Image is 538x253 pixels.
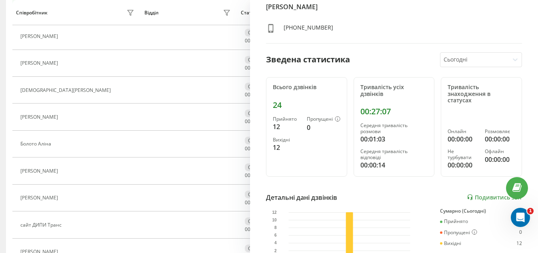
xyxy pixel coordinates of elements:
div: Офлайн [485,149,515,154]
text: 2 [274,248,277,253]
div: Прийнято [273,116,300,122]
div: Розмовляє [485,129,515,134]
div: Тривалість знаходження в статусах [448,84,515,104]
div: сайт ДИПИ Транс [20,222,64,228]
span: 1 [527,208,534,214]
div: : : [245,227,264,232]
text: 10 [272,218,277,222]
div: Вихідні [273,137,300,143]
div: Детальні дані дзвінків [266,193,337,202]
div: : : [245,200,264,205]
div: Офлайн [245,83,270,90]
div: 00:01:03 [360,134,428,144]
div: Офлайн [245,217,270,225]
text: 6 [274,233,277,237]
div: Середня тривалість розмови [360,123,428,134]
div: 00:00:00 [485,155,515,164]
span: 00 [245,199,250,206]
div: 0 [307,123,340,132]
text: 8 [274,225,277,230]
div: 00:00:00 [448,160,478,170]
div: : : [245,92,264,98]
div: : : [245,146,264,151]
span: 00 [245,91,250,98]
div: 00:00:00 [485,134,515,144]
div: [PERSON_NAME] [20,114,60,120]
div: Не турбувати [448,149,478,160]
div: : : [245,173,264,178]
div: 0 [519,229,522,236]
span: 00 [245,226,250,233]
div: [PHONE_NUMBER] [284,24,333,35]
div: 12 [516,241,522,246]
div: Офлайн [245,110,270,117]
div: Онлайн [448,129,478,134]
div: Офлайн [245,163,270,171]
div: Відділ [144,10,158,16]
span: 00 [245,64,250,71]
a: Подивитись звіт [467,194,522,201]
div: Пропущені [307,116,340,123]
div: 12 [273,122,300,131]
iframe: Intercom live chat [511,208,530,227]
div: Зведена статистика [266,54,350,66]
div: Офлайн [245,137,270,144]
text: 12 [272,210,277,215]
div: 12 [273,143,300,152]
div: Вихідні [440,241,461,246]
h4: [PERSON_NAME] [266,2,522,12]
div: [PERSON_NAME] [20,34,60,39]
div: 00:00:14 [360,160,428,170]
div: Статус [241,10,256,16]
div: Середня тривалість відповіді [360,149,428,160]
div: Сумарно (Сьогодні) [440,208,522,214]
div: Болото Аліна [20,141,53,147]
div: Прийнято [440,219,468,224]
div: [DEMOGRAPHIC_DATA][PERSON_NAME] [20,88,113,93]
span: 00 [245,37,250,44]
div: 24 [273,100,340,110]
div: [PERSON_NAME] [20,168,60,174]
div: [PERSON_NAME] [20,195,60,201]
div: Офлайн [245,29,270,36]
text: 4 [274,241,277,245]
span: 00 [245,118,250,125]
span: 00 [245,145,250,152]
div: [PERSON_NAME] [20,60,60,66]
div: 00:27:07 [360,107,428,116]
div: Офлайн [245,191,270,198]
div: : : [245,119,264,124]
div: Співробітник [16,10,48,16]
div: : : [245,38,264,44]
div: Всього дзвінків [273,84,340,91]
div: Офлайн [245,56,270,64]
span: 00 [245,172,250,179]
div: Тривалість усіх дзвінків [360,84,428,98]
div: 00:00:00 [448,134,478,144]
div: Пропущені [440,229,477,236]
div: Офлайн [245,245,270,252]
div: : : [245,65,264,71]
